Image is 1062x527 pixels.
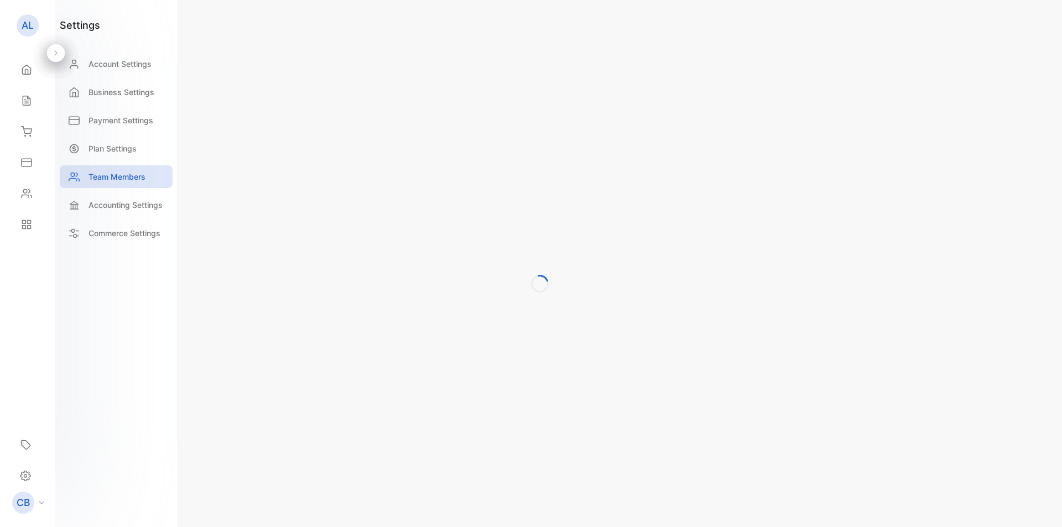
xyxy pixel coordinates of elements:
a: Commerce Settings [60,222,173,244]
p: Business Settings [88,86,154,98]
p: Account Settings [88,58,152,70]
p: Plan Settings [88,143,137,154]
p: AL [22,18,34,33]
p: CB [17,495,30,510]
a: Business Settings [60,81,173,103]
a: Payment Settings [60,109,173,132]
p: Payment Settings [88,114,153,126]
p: Team Members [88,171,145,182]
h1: settings [60,18,100,33]
a: Accounting Settings [60,194,173,216]
p: Commerce Settings [88,227,160,239]
a: Team Members [60,165,173,188]
p: Accounting Settings [88,199,163,211]
a: Account Settings [60,53,173,75]
a: Plan Settings [60,137,173,160]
